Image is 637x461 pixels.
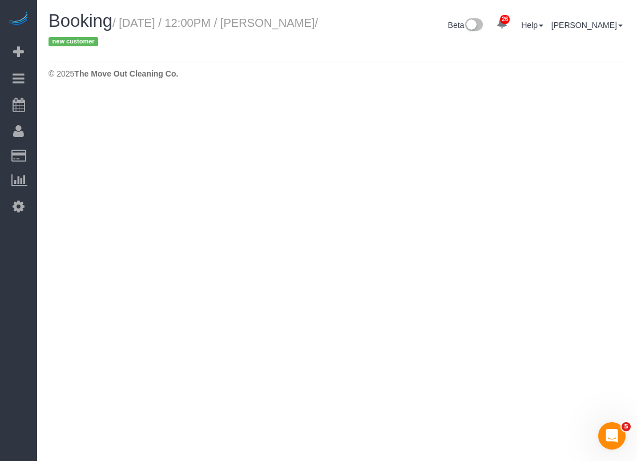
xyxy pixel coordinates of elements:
span: 5 [622,422,631,431]
div: © 2025 [49,68,626,79]
span: Booking [49,11,112,31]
img: New interface [464,18,483,33]
img: Automaid Logo [7,11,30,27]
small: / [DATE] / 12:00PM / [PERSON_NAME] [49,17,318,49]
iframe: Intercom live chat [598,422,626,450]
strong: The Move Out Cleaning Co. [74,69,178,78]
a: Help [521,21,543,30]
a: [PERSON_NAME] [551,21,623,30]
span: new customer [49,37,98,46]
span: 26 [500,15,510,24]
a: Beta [448,21,483,30]
a: 26 [491,11,513,37]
